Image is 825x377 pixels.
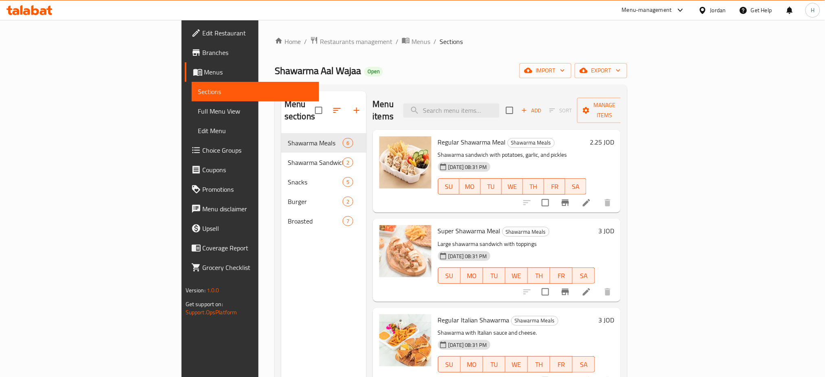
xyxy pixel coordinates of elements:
[379,225,431,277] img: Super Shawarma Meal
[440,37,463,46] span: Sections
[438,314,510,326] span: Regular Italian Shawarma
[185,23,319,43] a: Edit Restaurant
[486,270,502,282] span: TU
[203,224,313,233] span: Upsell
[565,178,586,195] button: SA
[373,98,394,123] h2: Menu items
[506,267,528,284] button: WE
[520,106,542,115] span: Add
[343,177,353,187] div: items
[486,359,502,370] span: TU
[379,136,431,188] img: Regular Shawarma Meal
[528,267,550,284] button: TH
[511,316,558,326] div: Shawarma Meals
[531,359,547,370] span: TH
[569,181,583,193] span: SA
[281,153,366,172] div: Shawarma Sandwich2
[185,199,319,219] a: Menu disclaimer
[531,270,547,282] span: TH
[275,61,361,80] span: Shawarma Aal Wajaa
[185,43,319,62] a: Branches
[577,98,632,123] button: Manage items
[433,37,436,46] li: /
[573,356,595,373] button: SA
[288,177,343,187] div: Snacks
[203,28,313,38] span: Edit Restaurant
[411,37,430,46] span: Menus
[203,165,313,175] span: Coupons
[512,316,558,325] span: Shawarma Meals
[438,267,461,284] button: SU
[582,198,591,208] a: Edit menu item
[379,314,431,366] img: Regular Italian Shawarma
[185,258,319,277] a: Grocery Checklist
[203,263,313,272] span: Grocery Checklist
[327,101,347,120] span: Sort sections
[343,198,352,206] span: 2
[198,126,313,136] span: Edit Menu
[484,181,499,193] span: TU
[343,216,353,226] div: items
[505,181,520,193] span: WE
[186,285,206,296] span: Version:
[204,67,313,77] span: Menus
[438,239,595,249] p: Large shawarma sandwich with toppings
[185,238,319,258] a: Coverage Report
[192,121,319,140] a: Edit Menu
[185,160,319,180] a: Coupons
[544,178,565,195] button: FR
[288,216,343,226] span: Broasted
[438,136,506,148] span: Regular Shawarma Meal
[288,197,343,206] span: Burger
[403,103,499,118] input: search
[203,145,313,155] span: Choice Groups
[442,270,457,282] span: SU
[185,62,319,82] a: Menus
[518,104,544,117] button: Add
[275,36,627,47] nav: breadcrumb
[438,150,587,160] p: Shawarma sandwich with potatoes, garlic, and pickles
[438,225,501,237] span: Super Shawarma Meal
[364,68,383,75] span: Open
[508,138,555,148] div: Shawarma Meals
[554,270,569,282] span: FR
[445,252,490,260] span: [DATE] 08:31 PM
[550,356,573,373] button: FR
[550,267,573,284] button: FR
[590,136,614,148] h6: 2.25 JOD
[186,307,237,318] a: Support.OpsPlatform
[461,356,483,373] button: MO
[207,285,219,296] span: 1.0.0
[343,138,353,148] div: items
[506,356,528,373] button: WE
[364,67,383,77] div: Open
[598,225,614,237] h6: 3 JOD
[343,159,352,167] span: 2
[192,101,319,121] a: Full Menu View
[554,359,569,370] span: FR
[343,217,352,225] span: 7
[556,282,575,302] button: Branch-specific-item
[343,139,352,147] span: 6
[343,178,352,186] span: 5
[185,140,319,160] a: Choice Groups
[556,193,575,213] button: Branch-specific-item
[508,138,554,147] span: Shawarma Meals
[203,243,313,253] span: Coverage Report
[438,328,595,338] p: Shawarma with Italian sauce and cheese.
[186,299,223,309] span: Get support on:
[460,178,481,195] button: MO
[442,359,457,370] span: SU
[445,163,490,171] span: [DATE] 08:31 PM
[185,219,319,238] a: Upsell
[288,158,343,167] span: Shawarma Sandwich
[544,104,577,117] span: Select section first
[288,138,343,148] span: Shawarma Meals
[503,227,549,237] span: Shawarma Meals
[281,133,366,153] div: Shawarma Meals6
[523,178,544,195] button: TH
[464,359,480,370] span: MO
